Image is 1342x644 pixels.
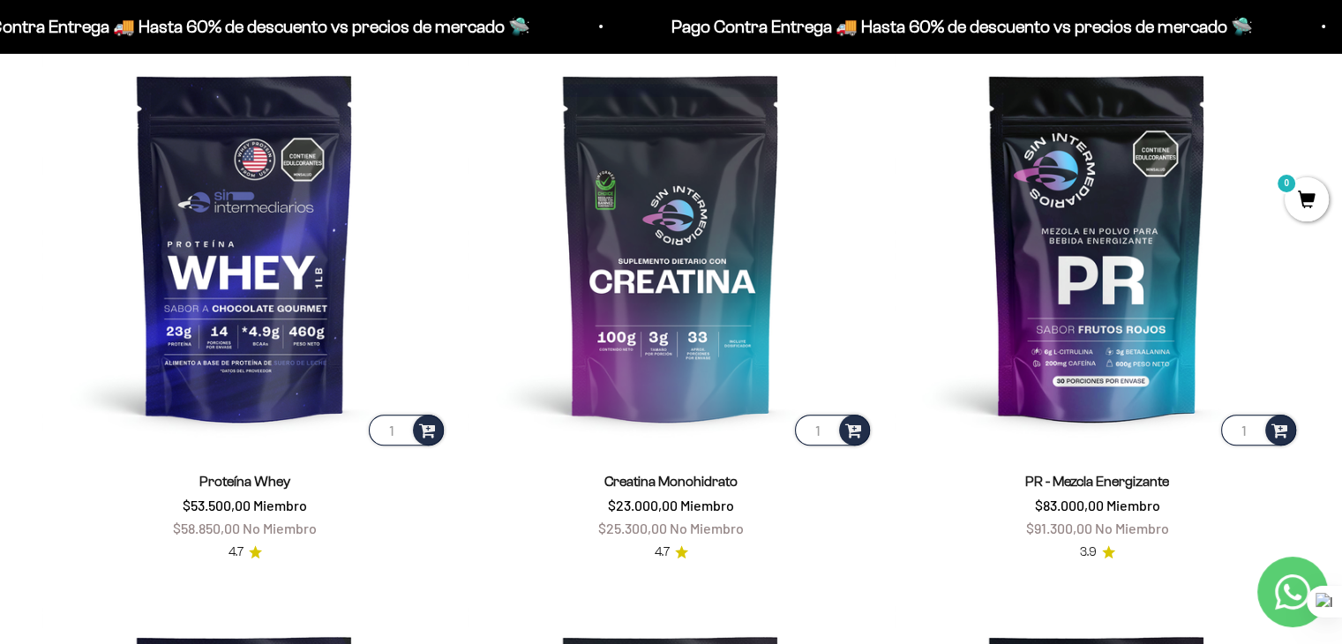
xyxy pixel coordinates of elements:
a: 4.74.7 de 5.0 estrellas [655,543,688,562]
p: Pago Contra Entrega 🚚 Hasta 60% de descuento vs precios de mercado 🛸 [657,12,1239,41]
a: PR - Mezcla Energizante [1025,474,1169,489]
mark: 0 [1276,173,1297,194]
span: 3.9 [1080,543,1097,562]
a: 3.93.9 de 5.0 estrellas [1080,543,1115,562]
span: $23.000,00 [608,497,678,513]
span: $58.850,00 [173,520,240,536]
span: $83.000,00 [1035,497,1104,513]
a: 4.74.7 de 5.0 estrellas [229,543,262,562]
span: No Miembro [243,520,317,536]
span: Miembro [253,497,307,513]
span: 4.7 [229,543,244,562]
span: $53.500,00 [183,497,251,513]
span: Miembro [1106,497,1160,513]
span: 4.7 [655,543,670,562]
span: $25.300,00 [598,520,667,536]
span: $91.300,00 [1026,520,1092,536]
span: No Miembro [1095,520,1169,536]
a: Proteína Whey [199,474,290,489]
a: Creatina Monohidrato [604,474,738,489]
a: 0 [1285,191,1329,211]
span: Miembro [680,497,734,513]
span: No Miembro [670,520,744,536]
